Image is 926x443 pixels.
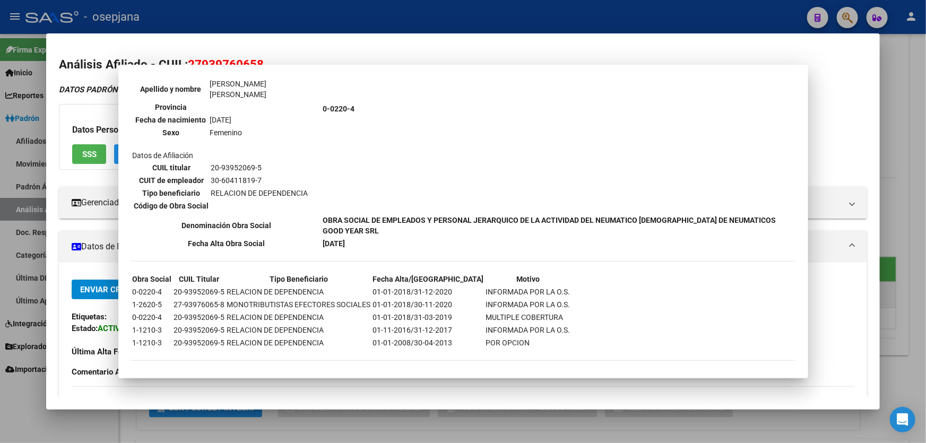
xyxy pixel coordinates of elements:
[227,337,371,349] td: RELACION DE DEPENDENCIA
[59,231,867,263] mat-expansion-panel-header: Datos de Empadronamiento
[211,187,309,199] td: RELACION DE DEPENDENCIA
[174,337,226,349] td: 20-93952069-5
[373,273,484,285] th: Fecha Alta/[GEOGRAPHIC_DATA]
[72,124,761,136] h3: Datos Personales y Afiliatorios según Entes Externos:
[323,239,345,248] b: [DATE]
[134,78,208,100] th: Apellido y nombre
[72,144,106,164] button: SSS
[486,273,571,285] th: Motivo
[486,337,571,349] td: POR OPCION
[132,238,322,249] th: Fecha Alta Obra Social
[227,273,371,285] th: Tipo Beneficiario
[134,127,208,138] th: Sexo
[59,56,867,74] h2: Análisis Afiliado - CUIL:
[174,273,226,285] th: CUIL Titular
[174,324,226,336] td: 20-93952069-5
[132,337,172,349] td: 1-1210-3
[132,311,172,323] td: 0-0220-4
[80,285,188,294] span: Enviar Credencial Digital
[134,162,210,173] th: CUIL titular
[486,299,571,310] td: INFORMADA POR LA O.S.
[211,175,309,186] td: 30-60411819-7
[373,286,484,298] td: 01-01-2018/31-12-2020
[72,324,98,333] strong: Estado:
[114,144,148,164] button: FTP
[82,150,97,159] span: SSS
[72,347,165,357] span: [DATE]
[134,187,210,199] th: Tipo beneficiario
[486,286,571,298] td: INFORMADA POR LA O.S.
[132,4,322,213] td: Datos personales Datos de Afiliación
[72,280,197,299] button: Enviar Credencial Digital
[59,187,867,219] mat-expansion-panel-header: Gerenciador:A03 - ASI
[323,105,355,113] b: 0-0220-4
[72,347,141,357] strong: Última Alta Formal:
[134,200,210,212] th: Código de Obra Social
[72,196,842,209] mat-panel-title: Gerenciador:
[227,324,371,336] td: RELACION DE DEPENDENCIA
[132,286,172,298] td: 0-0220-4
[486,311,571,323] td: MULTIPLE COBERTURA
[132,324,172,336] td: 1-1210-3
[323,216,776,235] b: OBRA SOCIAL DE EMPLEADOS Y PERSONAL JERARQUICO DE LA ACTIVIDAD DEL NEUMATICO [DEMOGRAPHIC_DATA] D...
[72,240,842,253] mat-panel-title: Datos de Empadronamiento
[227,311,371,323] td: RELACION DE DEPENDENCIA
[209,78,320,100] td: [PERSON_NAME] [PERSON_NAME]
[72,312,107,322] strong: Etiquetas:
[59,85,263,94] span: [PERSON_NAME] [PERSON_NAME]
[59,85,139,94] strong: DATOS PADRÓN ÁGIL:
[72,366,361,378] span: Migración [PERSON_NAME] Completo SSS el [DATE] 09:04:09
[174,286,226,298] td: 20-93952069-5
[373,337,484,349] td: 01-01-2008/30-04-2013
[890,407,915,432] div: Open Intercom Messenger
[373,324,484,336] td: 01-11-2016/31-12-2017
[132,273,172,285] th: Obra Social
[211,162,309,173] td: 20-93952069-5
[373,311,484,323] td: 01-01-2018/31-03-2019
[188,57,264,71] span: 27939760658
[59,85,404,94] i: | ACTIVO |
[486,324,571,336] td: INFORMADA POR LA O.S.
[174,311,226,323] td: 20-93952069-5
[98,324,126,333] strong: ACTIVO
[209,127,320,138] td: Femenino
[174,299,226,310] td: 27-93976065-8
[227,299,371,310] td: MONOTRIBUTISTAS EFECTORES SOCIALES
[227,286,371,298] td: RELACION DE DEPENDENCIA
[72,396,854,407] h3: DATOS DEL AFILIADO
[134,114,208,126] th: Fecha de nacimiento
[373,299,484,310] td: 01-01-2018/30-11-2020
[72,367,143,377] strong: Comentario ADMIN:
[209,114,320,126] td: [DATE]
[134,175,210,186] th: CUIT de empleador
[132,214,322,237] th: Denominación Obra Social
[132,299,172,310] td: 1-2620-5
[134,101,208,113] th: Provincia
